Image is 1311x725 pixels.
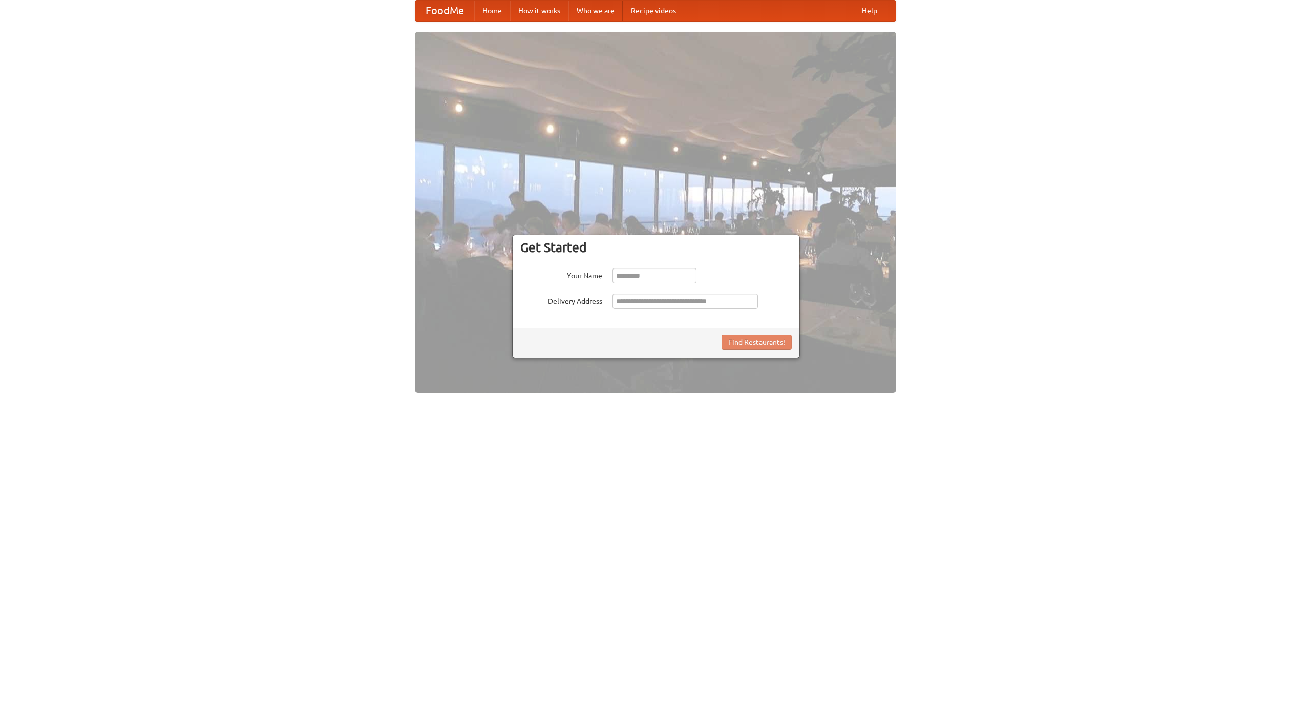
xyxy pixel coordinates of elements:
a: FoodMe [415,1,474,21]
h3: Get Started [520,240,792,255]
a: Home [474,1,510,21]
a: Help [854,1,885,21]
label: Delivery Address [520,294,602,306]
a: Recipe videos [623,1,684,21]
a: Who we are [568,1,623,21]
a: How it works [510,1,568,21]
button: Find Restaurants! [722,335,792,350]
label: Your Name [520,268,602,281]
